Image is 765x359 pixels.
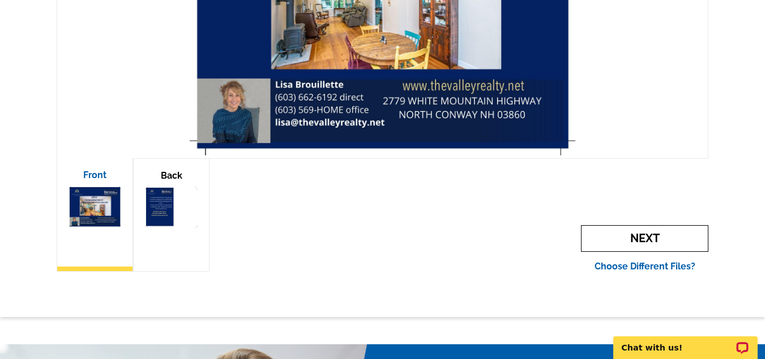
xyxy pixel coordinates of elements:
a: Choose Different Files? [595,261,695,272]
iframe: LiveChat chat widget [606,323,765,359]
p: Front [69,170,121,180]
img: small-thumb.jpg [69,186,121,227]
p: Back [145,170,198,181]
img: small-thumb.jpg [145,187,198,228]
span: Next [581,225,708,252]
